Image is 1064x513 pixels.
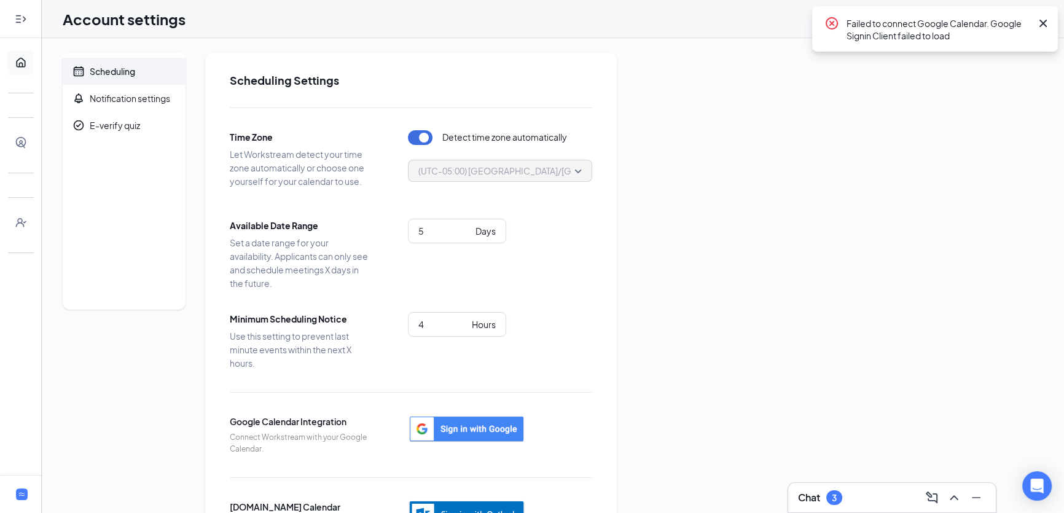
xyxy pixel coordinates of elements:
[475,224,496,238] div: Days
[966,488,986,507] button: Minimize
[63,58,186,85] a: CalendarScheduling
[15,13,27,25] svg: Expand
[90,119,140,131] div: E-verify quiz
[230,312,371,326] span: Minimum Scheduling Notice
[798,491,820,504] h3: Chat
[15,216,27,229] svg: UserCheck
[847,16,1031,42] div: Failed to connect Google Calendar. Google Signin Client failed to load
[72,119,85,131] svg: CheckmarkCircle
[90,92,170,104] div: Notification settings
[230,147,371,188] span: Let Workstream detect your time zone automatically or choose one yourself for your calendar to use.
[63,9,186,29] h1: Account settings
[418,162,709,180] span: (UTC-05:00) [GEOGRAPHIC_DATA]/[GEOGRAPHIC_DATA] - Central Time
[832,493,837,503] div: 3
[230,236,371,290] span: Set a date range for your availability. Applicants can only see and schedule meetings X days in t...
[947,490,961,505] svg: ChevronUp
[1022,471,1052,501] div: Open Intercom Messenger
[1036,16,1050,31] svg: Cross
[72,65,85,77] svg: Calendar
[230,130,371,144] span: Time Zone
[922,488,942,507] button: ComposeMessage
[18,490,26,498] svg: WorkstreamLogo
[63,85,186,112] a: BellNotification settings
[230,432,371,455] span: Connect Workstream with your Google Calendar.
[230,72,592,88] h2: Scheduling Settings
[230,415,371,428] span: Google Calendar Integration
[72,92,85,104] svg: Bell
[472,318,496,331] div: Hours
[230,329,371,370] span: Use this setting to prevent last minute events within the next X hours.
[824,16,839,31] svg: CrossCircle
[90,65,135,77] div: Scheduling
[63,112,186,139] a: CheckmarkCircleE-verify quiz
[925,490,939,505] svg: ComposeMessage
[442,130,567,145] span: Detect time zone automatically
[944,488,964,507] button: ChevronUp
[230,219,371,232] span: Available Date Range
[969,490,984,505] svg: Minimize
